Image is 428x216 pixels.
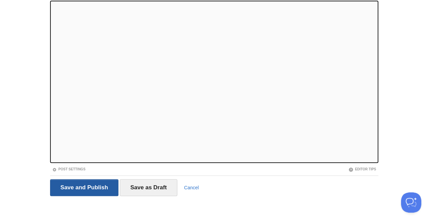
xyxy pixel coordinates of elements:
a: Post Settings [52,167,86,171]
a: Cancel [184,185,199,190]
input: Save as Draft [120,179,177,196]
input: Save and Publish [50,179,119,196]
iframe: Help Scout Beacon - Open [401,192,421,213]
a: Editor Tips [348,167,376,171]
